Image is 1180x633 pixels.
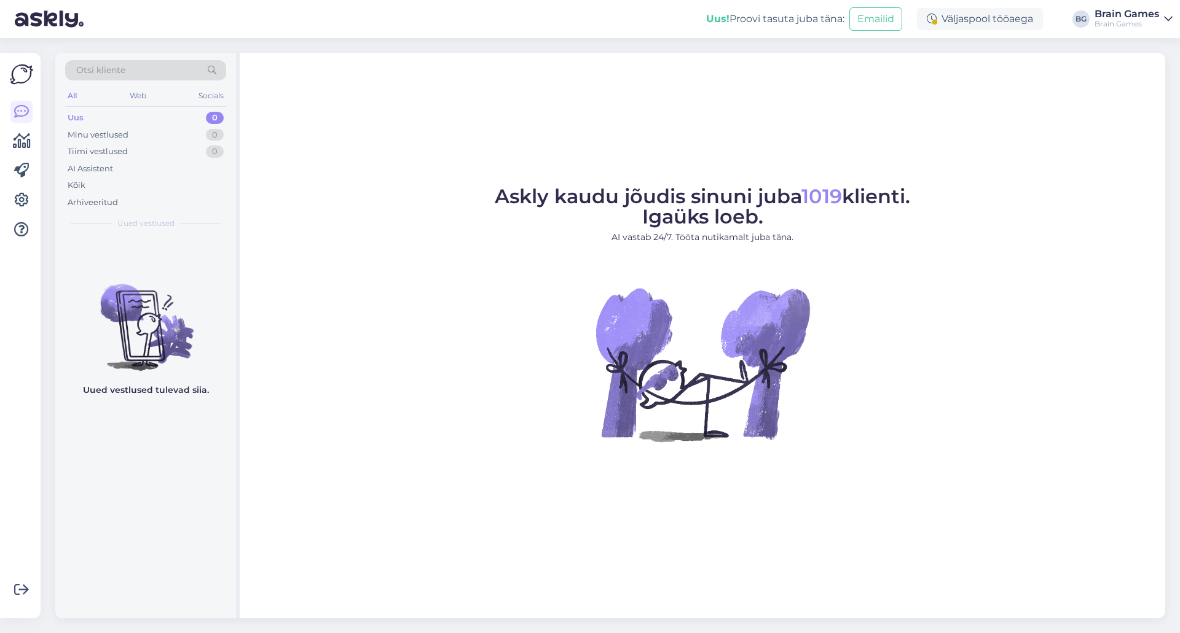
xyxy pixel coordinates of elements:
div: Tiimi vestlused [68,146,128,158]
div: Brain Games [1095,19,1159,29]
span: Askly kaudu jõudis sinuni juba klienti. Igaüks loeb. [495,184,910,228]
div: All [65,88,79,104]
div: BG [1072,10,1090,28]
div: Uus [68,112,84,124]
div: Proovi tasuta juba täna: [706,12,844,26]
div: Väljaspool tööaega [917,8,1043,30]
div: 0 [206,129,224,141]
img: Askly Logo [10,63,33,86]
img: No Chat active [592,254,813,475]
p: Uued vestlused tulevad siia. [83,384,209,397]
div: 0 [206,112,224,124]
p: AI vastab 24/7. Tööta nutikamalt juba täna. [495,231,910,244]
span: 1019 [801,184,842,208]
div: AI Assistent [68,163,113,175]
div: Web [127,88,149,104]
div: Kõik [68,179,85,192]
img: No chats [55,262,236,373]
button: Emailid [849,7,902,31]
b: Uus! [706,13,730,25]
span: Uued vestlused [117,218,175,229]
div: Brain Games [1095,9,1159,19]
span: Otsi kliente [76,64,125,77]
div: Arhiveeritud [68,196,118,209]
a: Brain GamesBrain Games [1095,9,1173,29]
div: Minu vestlused [68,129,128,141]
div: Socials [196,88,226,104]
div: 0 [206,146,224,158]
